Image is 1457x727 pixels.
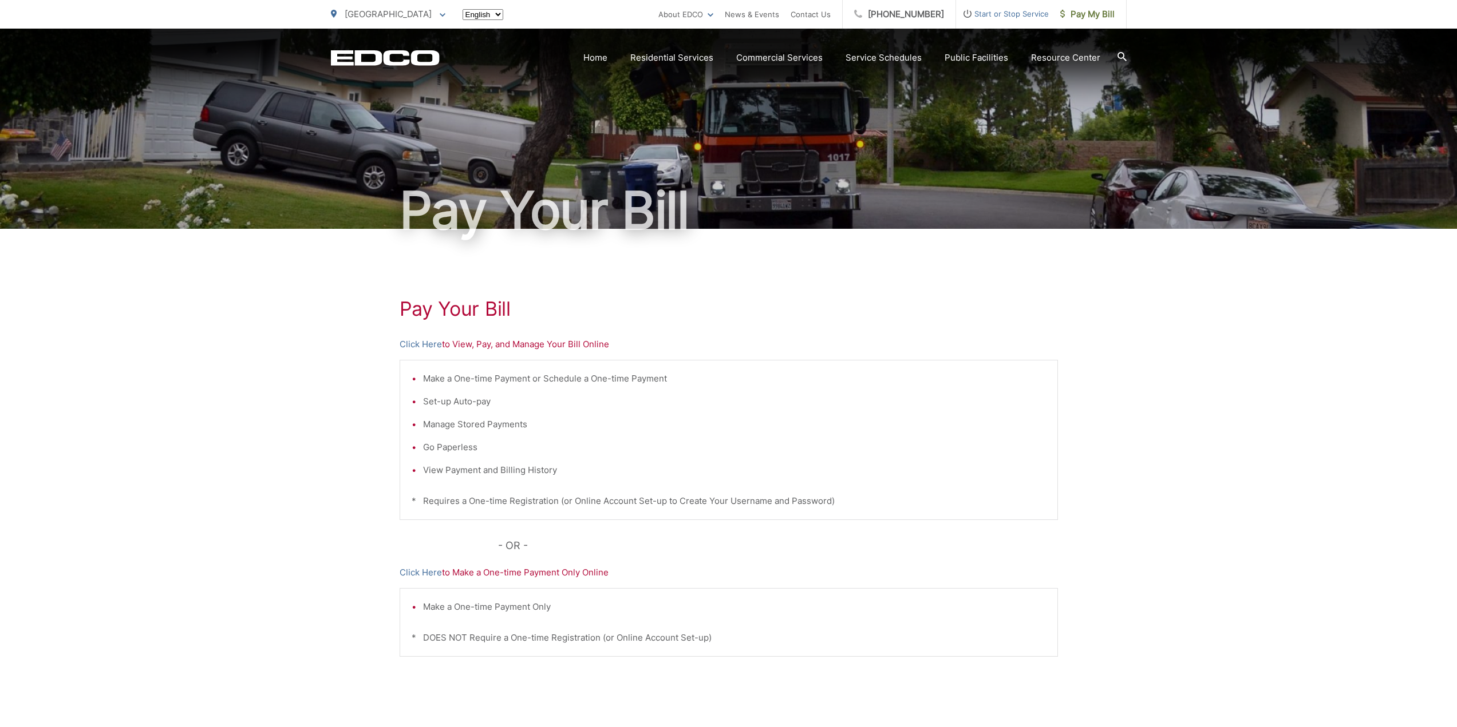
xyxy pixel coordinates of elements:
[423,372,1046,386] li: Make a One-time Payment or Schedule a One-time Payment
[423,440,1046,454] li: Go Paperless
[423,418,1046,431] li: Manage Stored Payments
[345,9,432,19] span: [GEOGRAPHIC_DATA]
[423,600,1046,614] li: Make a One-time Payment Only
[463,9,503,20] select: Select a language
[412,631,1046,645] p: * DOES NOT Require a One-time Registration (or Online Account Set-up)
[400,566,1058,579] p: to Make a One-time Payment Only Online
[791,7,831,21] a: Contact Us
[1060,7,1115,21] span: Pay My Bill
[331,182,1127,239] h1: Pay Your Bill
[400,566,442,579] a: Click Here
[1031,51,1100,65] a: Resource Center
[400,337,442,351] a: Click Here
[846,51,922,65] a: Service Schedules
[412,494,1046,508] p: * Requires a One-time Registration (or Online Account Set-up to Create Your Username and Password)
[423,463,1046,477] li: View Payment and Billing History
[400,297,1058,320] h1: Pay Your Bill
[331,50,440,66] a: EDCD logo. Return to the homepage.
[400,337,1058,351] p: to View, Pay, and Manage Your Bill Online
[945,51,1008,65] a: Public Facilities
[423,395,1046,408] li: Set-up Auto-pay
[658,7,713,21] a: About EDCO
[630,51,713,65] a: Residential Services
[498,537,1058,554] p: - OR -
[725,7,779,21] a: News & Events
[736,51,823,65] a: Commercial Services
[583,51,607,65] a: Home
